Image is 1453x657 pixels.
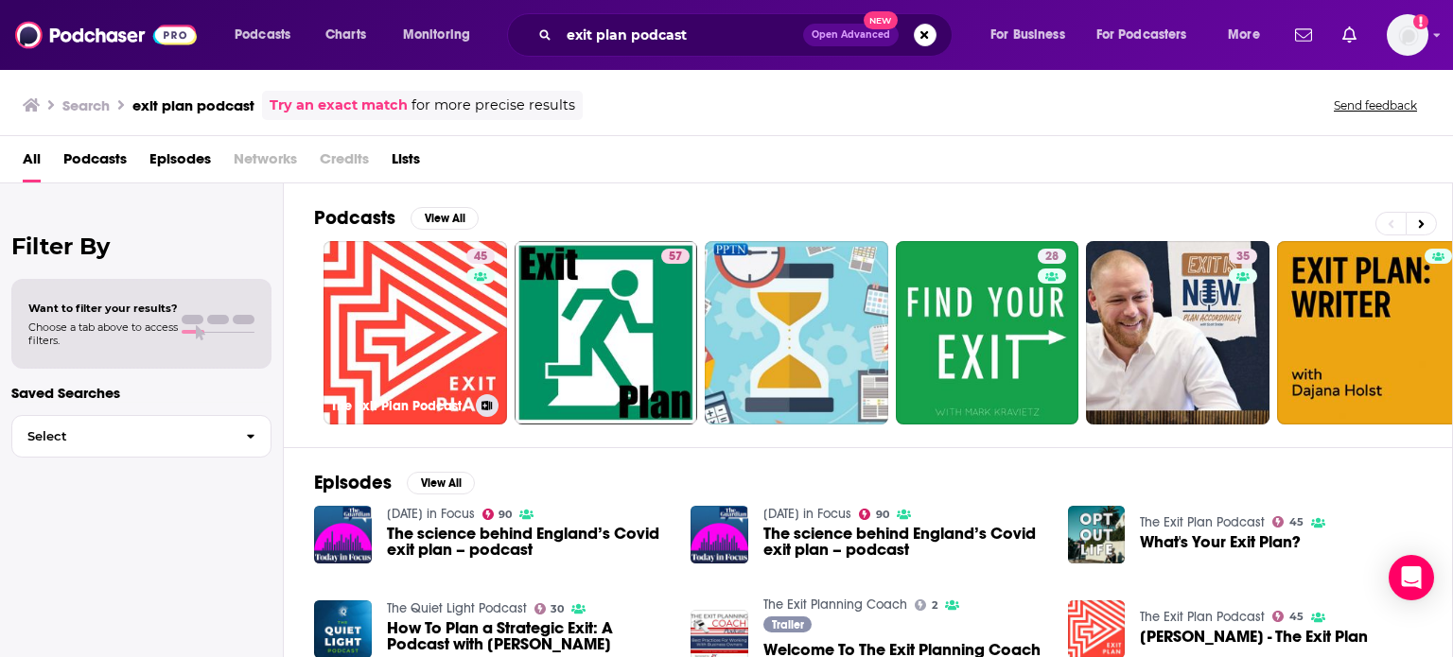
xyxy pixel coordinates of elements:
a: The Exit Plan Podcast [1140,609,1265,625]
span: Charts [325,22,366,48]
a: 35 [1086,241,1269,424]
span: For Podcasters [1096,22,1187,48]
a: All [23,144,41,182]
a: What's Your Exit Plan? [1140,534,1301,550]
a: 45 [1272,611,1304,622]
a: The science behind England’s Covid exit plan – podcast [387,526,669,558]
a: 28 [896,241,1079,424]
span: 90 [876,510,889,519]
h2: Episodes [314,471,392,494]
span: Monitoring [403,22,470,48]
span: [PERSON_NAME] - The Exit Plan [1140,629,1368,645]
img: User Profile [1387,14,1428,56]
a: 2 [915,599,937,611]
button: open menu [1215,20,1284,50]
span: More [1228,22,1260,48]
img: The science behind England’s Covid exit plan – podcast [691,506,748,563]
span: Podcasts [235,22,290,48]
button: open menu [977,20,1089,50]
a: The Quiet Light Podcast [387,600,527,616]
button: View All [407,472,475,494]
button: open menu [221,20,315,50]
a: 90 [482,509,513,520]
a: How To Plan a Strategic Exit: A Podcast with Ryan Tansom [387,620,669,652]
button: Select [11,415,271,458]
span: 45 [1289,518,1304,527]
span: 28 [1045,248,1059,267]
a: 30 [534,603,565,614]
span: 45 [1289,613,1304,621]
span: Open Advanced [812,30,890,40]
a: 45 [1272,516,1304,527]
button: Open AdvancedNew [803,24,899,46]
div: Open Intercom Messenger [1389,555,1434,600]
h3: The Exit Plan Podcast [331,398,468,414]
span: 35 [1236,248,1250,267]
a: Today in Focus [763,506,851,522]
span: Want to filter your results? [28,302,178,315]
img: What's Your Exit Plan? [1068,506,1126,563]
span: for more precise results [411,95,575,116]
a: The Exit Planning Coach [763,596,907,613]
button: Show profile menu [1387,14,1428,56]
a: Lists [392,144,420,182]
span: New [864,11,898,29]
p: Saved Searches [11,384,271,402]
a: 57 [515,241,698,424]
span: Networks [234,144,297,182]
h2: Filter By [11,233,271,260]
a: Charts [313,20,377,50]
span: Select [12,430,231,442]
a: Show notifications dropdown [1335,19,1364,51]
span: Credits [320,144,369,182]
span: 57 [669,248,682,267]
span: 90 [499,510,512,519]
span: 2 [932,601,937,610]
h3: exit plan podcast [132,96,254,114]
span: For Business [990,22,1065,48]
img: Podchaser - Follow, Share and Rate Podcasts [15,17,197,53]
a: 28 [1038,249,1066,264]
span: Choose a tab above to access filters. [28,320,178,347]
img: The science behind England’s Covid exit plan – podcast [314,506,372,563]
a: 35 [1229,249,1257,264]
svg: Add a profile image [1413,14,1428,29]
a: 45 [466,249,495,264]
button: Send feedback [1328,97,1423,113]
input: Search podcasts, credits, & more... [559,20,803,50]
a: The Exit Plan Podcast [1140,514,1265,530]
a: 45The Exit Plan Podcast [324,241,507,424]
span: Trailer [772,619,804,631]
span: 45 [474,248,487,267]
button: open menu [390,20,495,50]
div: Search podcasts, credits, & more... [525,13,971,57]
button: View All [411,207,479,230]
a: Episodes [149,144,211,182]
a: 90 [859,509,889,520]
a: Show notifications dropdown [1287,19,1320,51]
a: PodcastsView All [314,206,479,230]
span: Logged in as Bcprpro33 [1387,14,1428,56]
h3: Search [62,96,110,114]
h2: Podcasts [314,206,395,230]
a: 57 [661,249,690,264]
a: Today in Focus [387,506,475,522]
a: EpisodesView All [314,471,475,494]
a: Podcasts [63,144,127,182]
button: open menu [1084,20,1215,50]
a: Try an exact match [270,95,408,116]
a: The science behind England’s Covid exit plan – podcast [763,526,1045,558]
a: John Ovrom - The Exit Plan [1140,629,1368,645]
span: How To Plan a Strategic Exit: A Podcast with [PERSON_NAME] [387,620,669,652]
